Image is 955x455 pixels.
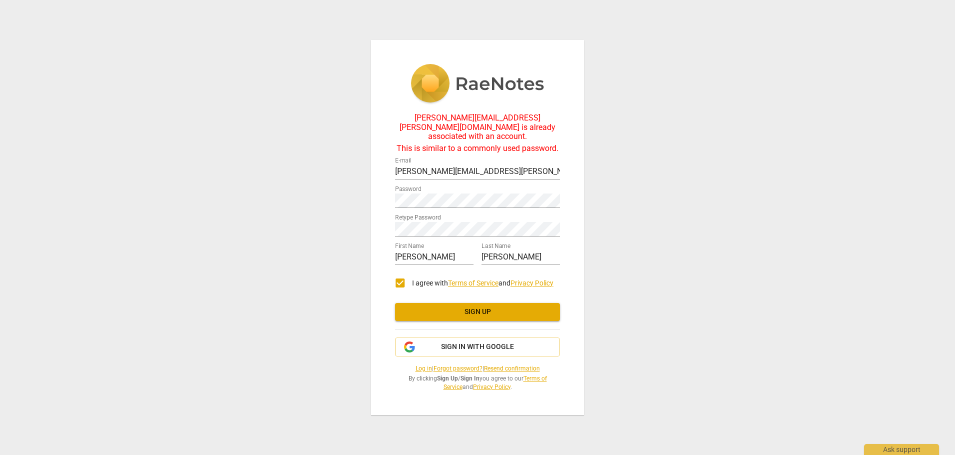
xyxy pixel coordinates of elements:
a: Resend confirmation [484,365,540,372]
a: Log in [416,365,432,372]
div: Ask support [864,444,939,455]
span: Sign up [403,307,552,317]
label: Last Name [481,243,510,249]
span: By clicking / you agree to our and . [395,374,560,391]
span: | | [395,364,560,373]
label: Retype Password [395,214,441,220]
span: I agree with and [412,279,553,287]
a: Privacy Policy [473,383,510,390]
label: First Name [395,243,424,249]
span: Sign in with Google [441,342,514,352]
div: [PERSON_NAME][EMAIL_ADDRESS][PERSON_NAME][DOMAIN_NAME] is already associated with an account. [395,113,560,141]
a: Forgot password? [434,365,482,372]
div: This is similar to a commonly used password. [395,144,560,153]
a: Privacy Policy [510,279,553,287]
img: 5ac2273c67554f335776073100b6d88f.svg [411,64,544,105]
button: Sign in with Google [395,337,560,356]
b: Sign In [461,375,479,382]
button: Sign up [395,303,560,321]
label: E-mail [395,157,412,163]
a: Terms of Service [444,375,547,390]
a: Terms of Service [448,279,498,287]
b: Sign Up [437,375,458,382]
label: Password [395,186,422,192]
